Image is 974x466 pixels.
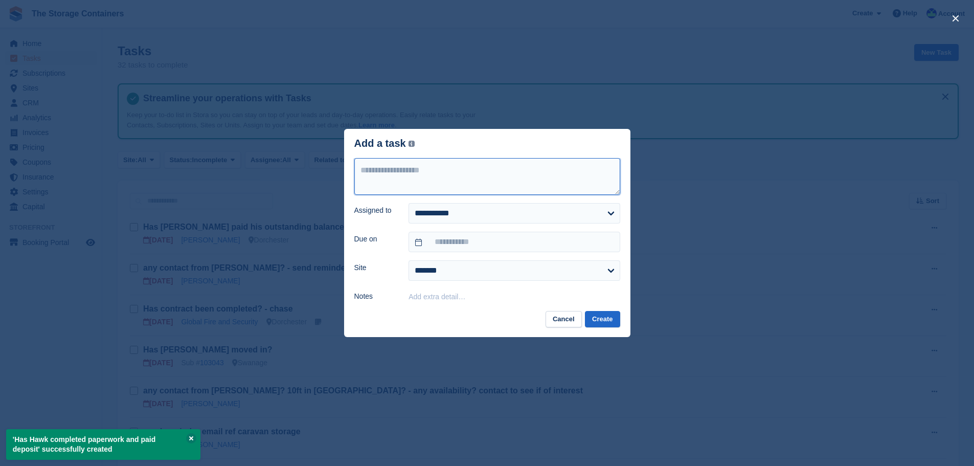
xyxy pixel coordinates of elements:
button: Add extra detail… [409,293,465,301]
p: 'Has Hawk completed paperwork and paid deposit' successfully created [6,429,200,460]
button: Create [585,311,620,328]
div: Add a task [354,138,415,149]
label: Notes [354,291,397,302]
button: Cancel [546,311,582,328]
label: Assigned to [354,205,397,216]
button: close [947,10,964,27]
img: icon-info-grey-7440780725fd019a000dd9b08b2336e03edf1995a4989e88bcd33f0948082b44.svg [409,141,415,147]
label: Due on [354,234,397,245]
label: Site [354,262,397,273]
